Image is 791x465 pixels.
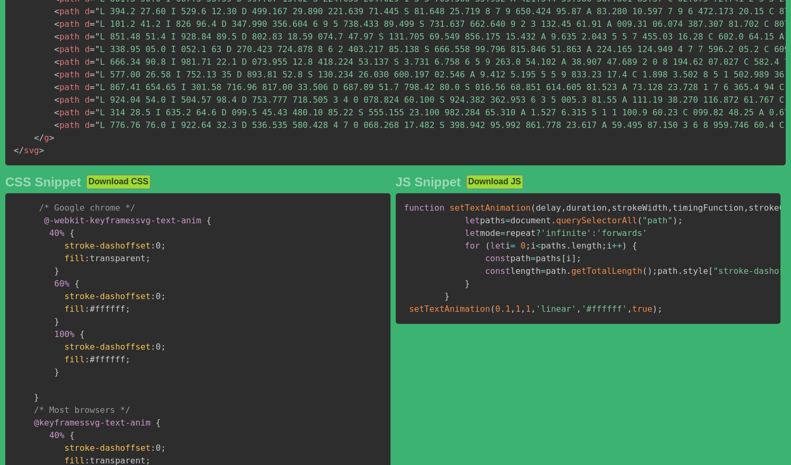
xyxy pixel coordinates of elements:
[85,32,90,42] span: d
[561,203,566,213] span: ,
[54,120,59,130] span: <
[95,120,100,130] span: "
[592,228,597,238] span: :
[95,95,100,105] span: "
[505,215,510,225] span: =
[678,215,683,225] span: ;
[602,241,607,251] span: ;
[490,304,495,314] span: (
[515,304,520,314] span: 1
[495,304,510,314] span: 0.1
[34,392,39,402] span: }
[145,253,151,263] span: ;
[34,418,85,428] span: @keyframes
[500,228,506,238] span: =
[54,329,75,339] span: 100%
[90,44,95,54] span: =
[510,304,516,314] span: ,
[485,241,490,251] span: (
[653,304,658,314] span: )
[678,266,683,276] span: .
[90,107,95,117] span: =
[95,82,100,92] span: "
[54,120,79,130] span: path
[571,266,642,276] span: getTotalLength
[520,304,526,314] span: ,
[125,354,131,364] span: ;
[556,215,637,225] span: querySelectorAll
[79,329,85,339] span: {
[673,215,678,225] span: )
[510,241,516,251] span: =
[85,6,90,16] span: d
[54,367,59,377] span: }
[465,279,470,289] span: }
[597,228,647,238] span: 'forwards'
[95,32,100,42] span: "
[54,32,79,42] span: path
[490,241,505,251] span: let
[642,266,647,276] span: (
[90,57,95,67] span: =
[632,304,653,314] span: true
[54,32,59,42] span: <
[642,215,673,225] span: "path"
[90,120,95,130] span: =
[44,215,135,225] span: @-webkit-keyframes
[657,304,663,314] span: ;
[90,82,95,92] span: =
[54,107,59,117] span: <
[485,253,510,263] span: const
[95,44,100,54] span: "
[622,241,627,251] span: )
[541,228,592,238] span: 'infinite'
[485,266,510,276] span: const
[85,70,90,80] span: d
[85,304,90,314] span: :
[637,215,643,225] span: (
[90,19,95,29] span: =
[34,133,49,143] span: g
[64,342,151,352] span: stroke-dashoffset
[161,291,166,301] span: ;
[85,19,90,29] span: d
[536,304,576,314] span: 'linear'
[396,175,461,190] h2: JS Snippet
[54,70,79,80] span: path
[653,266,658,276] span: ;
[161,241,166,251] span: ;
[34,418,151,428] span: svg-text-anim
[64,304,85,314] span: fill
[54,266,59,276] span: }
[530,203,536,213] span: (
[69,228,75,238] span: {
[95,107,100,117] span: "
[156,418,161,428] span: {
[536,241,541,251] span: <
[161,443,166,453] span: ;
[39,203,135,213] span: /* Google chrome */
[34,405,131,415] span: /* Most browsers */
[530,253,536,263] span: =
[49,430,64,440] span: 40%
[466,175,523,189] button: Download JS
[54,6,59,16] span: <
[54,95,79,105] span: path
[69,430,75,440] span: {
[85,95,90,105] span: d
[536,228,541,238] span: ?
[49,133,54,143] span: >
[465,241,480,251] span: for
[566,266,572,276] span: .
[5,175,81,190] h2: CSS Snippet
[54,70,59,80] span: <
[409,304,490,314] span: setTextAnimation
[86,175,151,189] button: Download CSS
[39,145,44,155] span: >
[34,133,44,143] span: </
[90,32,95,42] span: =
[64,253,85,263] span: fill
[85,44,90,54] span: d
[85,253,90,263] span: :
[647,266,653,276] span: )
